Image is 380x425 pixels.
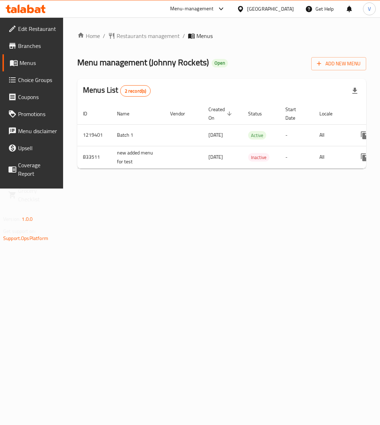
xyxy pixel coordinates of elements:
div: Open [212,59,228,67]
a: Branches [2,37,63,54]
span: Menu disclaimer [18,127,57,135]
a: Home [77,32,100,40]
span: Created On [208,105,234,122]
a: Restaurants management [108,32,180,40]
td: 833511 [77,146,111,168]
span: 1.0.0 [22,214,33,224]
span: Open [212,60,228,66]
nav: breadcrumb [77,32,366,40]
span: Promotions [18,110,57,118]
span: Active [248,131,266,140]
span: [DATE] [208,152,223,162]
td: All [314,146,350,168]
td: - [280,146,314,168]
span: Menus [196,32,213,40]
div: [GEOGRAPHIC_DATA] [247,5,294,13]
div: Menu-management [170,5,214,13]
span: V [368,5,371,13]
a: Coverage Report [2,157,63,182]
li: / [183,32,185,40]
span: Grocery Checklist [18,186,57,203]
span: Status [248,109,271,118]
a: Upsell [2,140,63,157]
span: Choice Groups [18,76,57,84]
a: Menus [2,54,63,71]
a: Edit Restaurant [2,20,63,37]
td: Batch 1 [111,124,164,146]
div: Export file [346,82,363,99]
span: Coverage Report [18,161,57,178]
button: Add New Menu [311,57,366,70]
span: Get support on: [3,227,36,236]
a: Choice Groups [2,71,63,88]
span: Name [117,109,139,118]
span: Restaurants management [117,32,180,40]
span: ID [83,109,96,118]
td: - [280,124,314,146]
a: Promotions [2,105,63,122]
td: 1219401 [77,124,111,146]
span: Branches [18,42,57,50]
span: Edit Restaurant [18,24,57,33]
div: Total records count [120,85,151,97]
span: Add New Menu [317,59,361,68]
span: 2 record(s) [121,88,151,94]
a: Coupons [2,88,63,105]
span: Menus [19,59,57,67]
span: Upsell [18,144,57,152]
button: more [356,127,373,144]
span: Vendor [170,109,194,118]
span: Menu management ( Johnny Rockets ) [77,54,209,70]
a: Support.OpsPlatform [3,234,48,243]
span: Coupons [18,93,57,101]
button: more [356,149,373,166]
td: All [314,124,350,146]
span: Start Date [285,105,305,122]
a: Grocery Checklist [2,182,63,208]
span: Locale [319,109,342,118]
span: [DATE] [208,130,223,140]
td: new added menu for test [111,146,164,168]
span: Version: [3,214,21,224]
li: / [103,32,105,40]
span: Inactive [248,153,269,162]
h2: Menus List [83,85,151,97]
a: Menu disclaimer [2,122,63,140]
